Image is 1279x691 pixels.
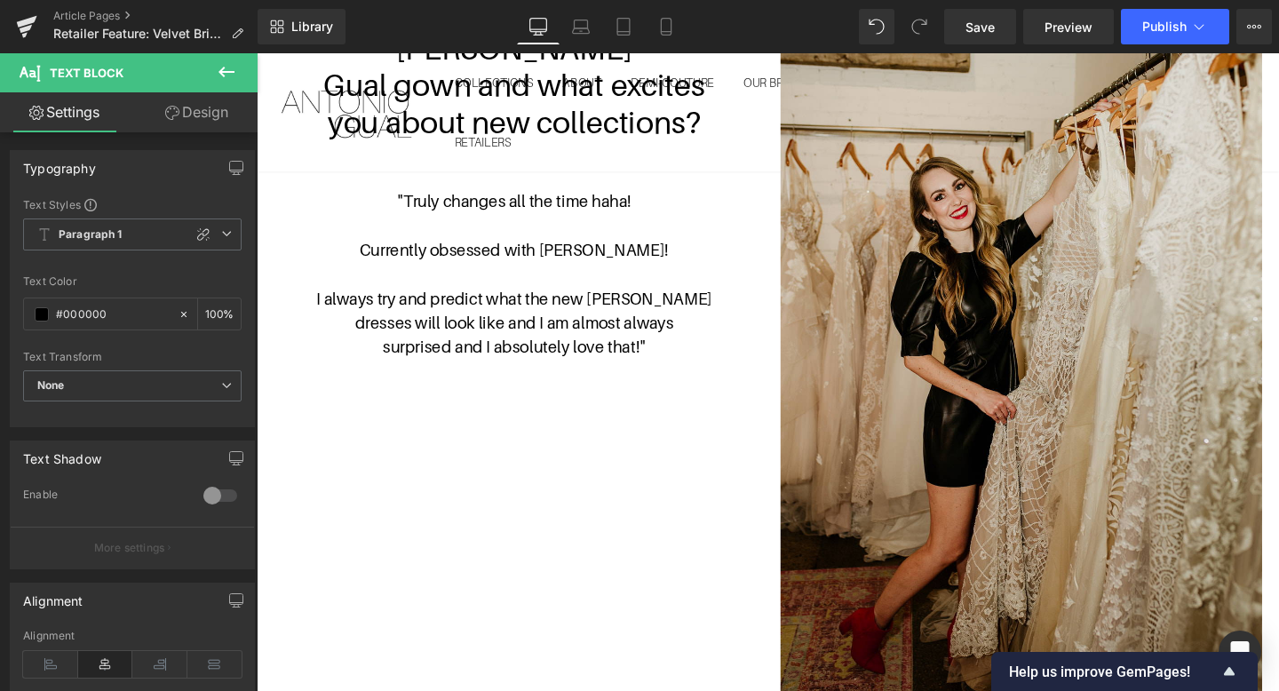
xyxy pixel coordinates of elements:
[23,197,242,211] div: Text Styles
[965,18,995,36] span: Save
[94,540,165,556] p: More settings
[1219,631,1261,673] div: Open Intercom Messenger
[1009,661,1240,682] button: Show survey - Help us improve GemPages!
[23,630,242,642] div: Alignment
[1045,18,1092,36] span: Preview
[1142,20,1187,34] span: Publish
[53,27,224,41] span: Retailer Feature: Velvet Bride
[11,527,254,568] button: More settings
[50,66,123,80] span: Text Block
[560,9,602,44] a: Laptop
[18,195,524,220] p: Currently obsessed with [PERSON_NAME]!
[291,19,333,35] span: Library
[198,298,241,330] div: %
[902,9,937,44] button: Redo
[18,15,524,53] h1: Gual gown and what excites
[258,9,346,44] a: New Library
[517,9,560,44] a: Desktop
[23,441,101,466] div: Text Shadow
[132,92,261,132] a: Design
[1023,9,1114,44] a: Preview
[18,246,524,272] p: I always try and predict what the new [PERSON_NAME]
[23,351,242,363] div: Text Transform
[18,54,524,92] h1: you about new collections?
[645,9,687,44] a: Mobile
[18,271,524,297] p: dresses will look like and I am almost always
[1236,9,1272,44] button: More
[23,584,83,608] div: Alignment
[1121,9,1229,44] button: Publish
[1009,663,1219,680] span: Help us improve GemPages!
[23,151,96,176] div: Typography
[23,488,186,506] div: Enable
[53,9,258,23] a: Article Pages
[59,227,123,242] b: Paragraph 1
[18,297,524,322] p: surprised and I absolutely love that!"
[859,9,894,44] button: Undo
[18,143,524,169] p: "Truly changes all the time haha!
[23,275,242,288] div: Text Color
[56,305,170,324] input: Color
[37,378,65,392] b: None
[602,9,645,44] a: Tablet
